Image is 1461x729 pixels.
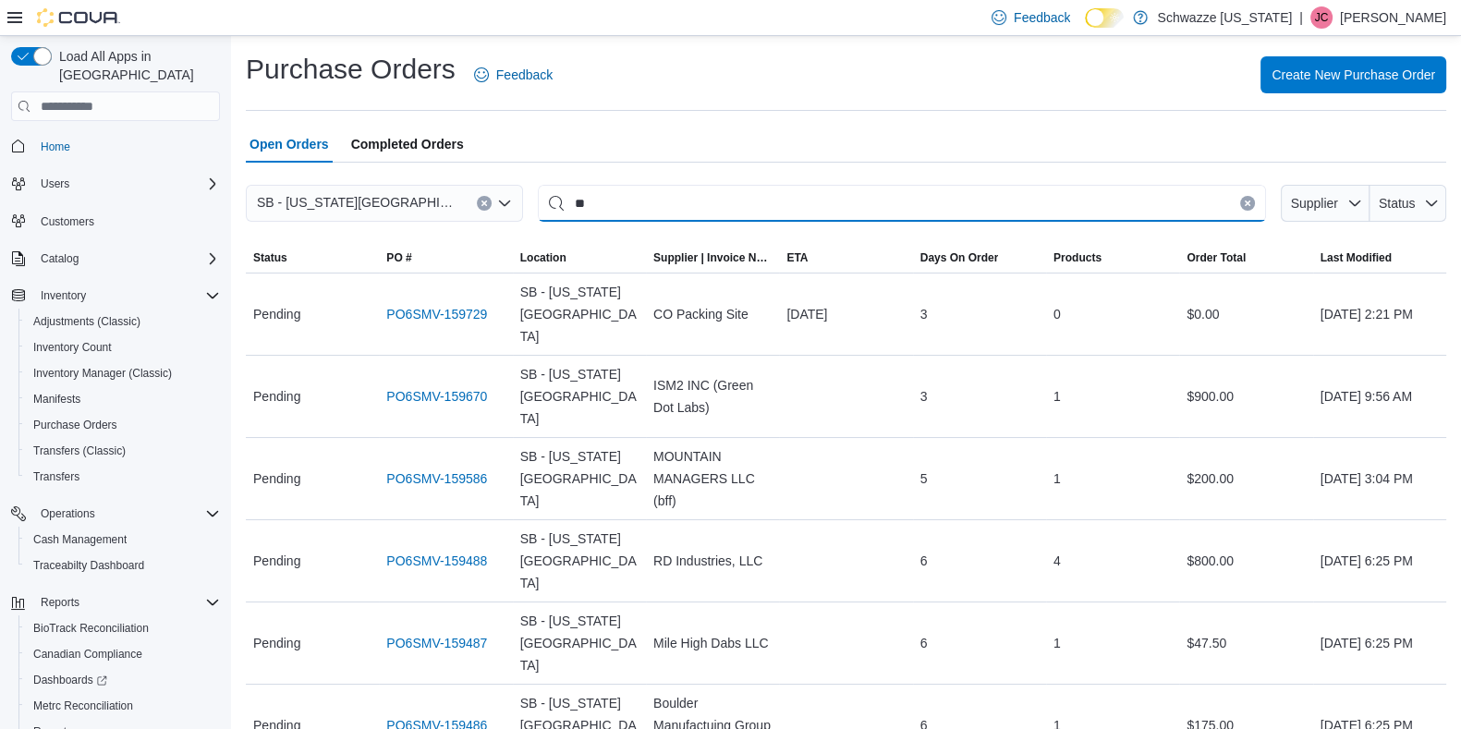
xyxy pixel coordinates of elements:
div: CO Packing Site [646,296,779,333]
button: Canadian Compliance [18,641,227,667]
span: Completed Orders [351,126,464,163]
span: Customers [33,210,220,233]
span: Inventory Count [26,336,220,358]
a: PO6SMV-159670 [386,385,487,407]
button: Status [1370,185,1446,222]
span: 0 [1053,303,1061,325]
a: Traceabilty Dashboard [26,554,152,577]
span: 3 [920,385,928,407]
button: Order Total [1179,243,1312,273]
span: Pending [253,632,300,654]
span: Home [41,140,70,154]
input: This is a search bar. After typing your query, hit enter to filter the results lower in the page. [538,185,1266,222]
button: Open list of options [497,196,512,211]
a: PO6SMV-159729 [386,303,487,325]
span: Metrc Reconciliation [26,695,220,717]
button: Location [513,243,646,273]
div: [DATE] 9:56 AM [1313,378,1446,415]
span: Inventory Manager (Classic) [26,362,220,384]
span: Last Modified [1321,250,1392,265]
span: Status [1379,196,1416,211]
span: Purchase Orders [33,418,117,432]
div: $0.00 [1179,296,1312,333]
span: 1 [1053,468,1061,490]
span: Open Orders [250,126,329,163]
span: BioTrack Reconciliation [26,617,220,639]
a: Inventory Manager (Classic) [26,362,179,384]
div: [DATE] 2:21 PM [1313,296,1446,333]
span: Pending [253,550,300,572]
a: Inventory Count [26,336,119,358]
button: Traceabilty Dashboard [18,553,227,578]
span: Catalog [41,251,79,266]
a: PO6SMV-159586 [386,468,487,490]
a: Metrc Reconciliation [26,695,140,717]
div: RD Industries, LLC [646,542,779,579]
div: $200.00 [1179,460,1312,497]
span: Cash Management [26,529,220,551]
span: SB - [US_STATE][GEOGRAPHIC_DATA] [257,191,458,213]
div: Mile High Dabs LLC [646,625,779,662]
button: Purchase Orders [18,412,227,438]
span: SB - [US_STATE][GEOGRAPHIC_DATA] [520,528,639,594]
span: Canadian Compliance [33,647,142,662]
span: Reports [33,591,220,614]
span: 6 [920,550,928,572]
span: SB - [US_STATE][GEOGRAPHIC_DATA] [520,610,639,676]
button: Users [4,171,227,197]
button: Inventory Manager (Classic) [18,360,227,386]
span: JC [1315,6,1329,29]
button: Supplier | Invoice Number [646,243,779,273]
span: Status [253,250,287,265]
div: Location [520,250,566,265]
span: Supplier | Invoice Number [653,250,772,265]
span: 1 [1053,632,1061,654]
span: Transfers [26,466,220,488]
button: BioTrack Reconciliation [18,615,227,641]
span: Days On Order [920,250,999,265]
span: 6 [920,632,928,654]
span: Dashboards [26,669,220,691]
div: [DATE] 6:25 PM [1313,625,1446,662]
a: Dashboards [26,669,115,691]
span: Purchase Orders [26,414,220,436]
div: $47.50 [1179,625,1312,662]
span: Transfers (Classic) [26,440,220,462]
span: Users [33,173,220,195]
span: Adjustments (Classic) [33,314,140,329]
div: ISM2 INC (Green Dot Labs) [646,367,779,426]
span: Transfers [33,469,79,484]
span: Create New Purchase Order [1272,66,1435,84]
span: 5 [920,468,928,490]
button: Status [246,243,379,273]
a: Feedback [467,56,560,93]
button: Adjustments (Classic) [18,309,227,334]
a: Home [33,136,78,158]
a: Manifests [26,388,88,410]
span: Inventory Count [33,340,112,355]
div: MOUNTAIN MANAGERS LLC (bff) [646,438,779,519]
span: PO # [386,250,411,265]
button: Inventory [33,285,93,307]
span: Pending [253,385,300,407]
button: Create New Purchase Order [1260,56,1446,93]
span: Reports [41,595,79,610]
span: Supplier [1291,196,1338,211]
button: Clear input [477,196,492,211]
span: Inventory [33,285,220,307]
a: Customers [33,211,102,233]
button: Supplier [1281,185,1370,222]
span: Adjustments (Classic) [26,310,220,333]
span: BioTrack Reconciliation [33,621,149,636]
button: Manifests [18,386,227,412]
div: [DATE] 3:04 PM [1313,460,1446,497]
button: Products [1046,243,1179,273]
span: SB - [US_STATE][GEOGRAPHIC_DATA] [520,281,639,347]
div: $800.00 [1179,542,1312,579]
button: Transfers (Classic) [18,438,227,464]
span: Customers [41,214,94,229]
a: Adjustments (Classic) [26,310,148,333]
span: Dark Mode [1085,28,1086,29]
span: SB - [US_STATE][GEOGRAPHIC_DATA] [520,445,639,512]
span: Transfers (Classic) [33,443,126,458]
